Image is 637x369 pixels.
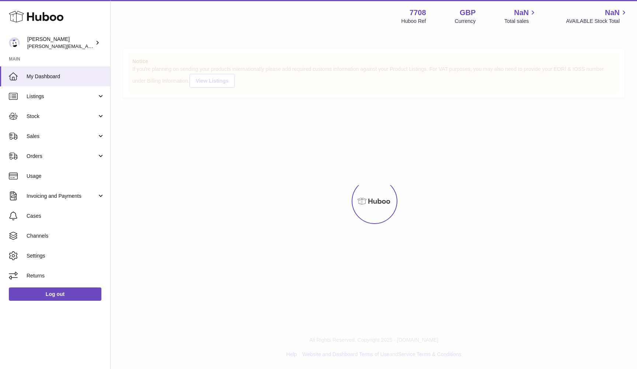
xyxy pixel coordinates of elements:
span: AVAILABLE Stock Total [566,18,628,25]
span: Stock [27,113,97,120]
div: Huboo Ref [401,18,426,25]
span: Cases [27,213,105,220]
span: Channels [27,232,105,239]
a: NaN Total sales [504,8,537,25]
span: Settings [27,252,105,259]
a: Log out [9,287,101,301]
span: Sales [27,133,97,140]
a: NaN AVAILABLE Stock Total [566,8,628,25]
strong: GBP [460,8,476,18]
strong: 7708 [410,8,426,18]
span: My Dashboard [27,73,105,80]
span: Listings [27,93,97,100]
span: NaN [514,8,529,18]
span: Invoicing and Payments [27,193,97,200]
span: Orders [27,153,97,160]
div: Currency [455,18,476,25]
span: [PERSON_NAME][EMAIL_ADDRESS][DOMAIN_NAME] [27,43,148,49]
span: Total sales [504,18,537,25]
img: victor@erbology.co [9,37,20,48]
span: Usage [27,173,105,180]
div: [PERSON_NAME] [27,36,94,50]
span: Returns [27,272,105,279]
span: NaN [605,8,620,18]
